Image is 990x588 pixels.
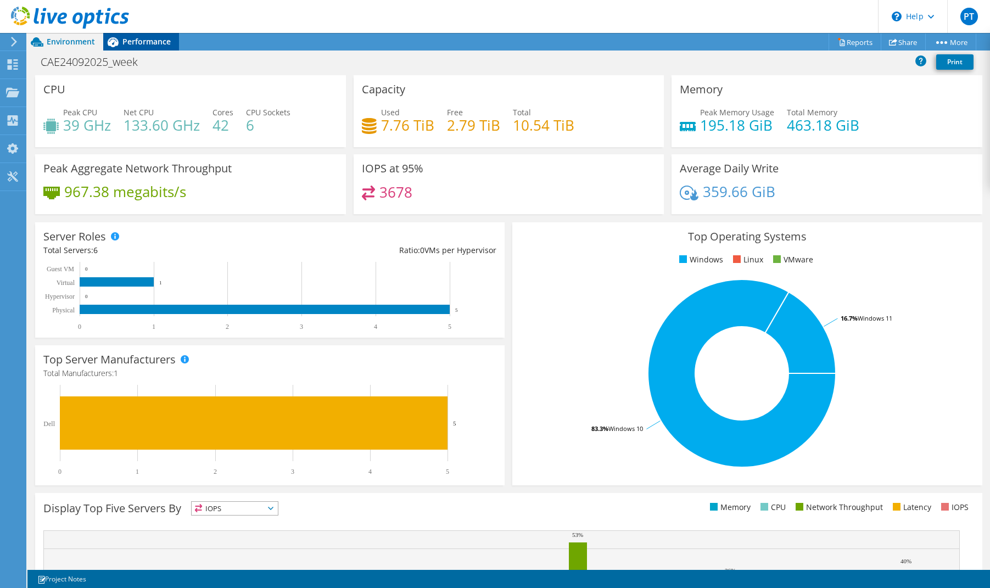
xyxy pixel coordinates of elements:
a: Reports [829,33,881,51]
text: 4 [368,468,372,475]
h4: 39 GHz [63,119,111,131]
h3: Top Server Manufacturers [43,354,176,366]
text: 36% [725,567,736,574]
span: IOPS [192,502,278,515]
li: Linux [730,254,763,266]
a: Share [881,33,926,51]
h3: IOPS at 95% [362,163,423,175]
h4: 463.18 GiB [787,119,859,131]
a: Print [936,54,974,70]
li: Memory [707,501,751,513]
h4: 42 [212,119,233,131]
text: 2 [214,468,217,475]
h4: 133.60 GHz [124,119,200,131]
text: Virtual [57,279,75,287]
span: 0 [420,245,424,255]
text: 5 [448,323,451,331]
h4: 967.38 megabits/s [64,186,186,198]
h4: 6 [246,119,290,131]
h3: Peak Aggregate Network Throughput [43,163,232,175]
h4: 7.76 TiB [381,119,434,131]
text: 0 [85,266,88,272]
span: Peak CPU [63,107,97,117]
tspan: 83.3% [591,424,608,433]
text: Physical [52,306,75,314]
h4: 3678 [379,186,412,198]
li: Latency [890,501,931,513]
h4: 10.54 TiB [513,119,574,131]
h1: CAE24092025_week [36,56,155,68]
text: 2 [226,323,229,331]
text: 0 [85,294,88,299]
span: Used [381,107,400,117]
span: Performance [122,36,171,47]
text: 5 [446,468,449,475]
li: Windows [676,254,723,266]
tspan: Windows 11 [858,314,892,322]
text: 53% [572,531,583,538]
text: 40% [900,558,911,564]
div: Ratio: VMs per Hypervisor [270,244,497,256]
span: CPU Sockets [246,107,290,117]
h3: Server Roles [43,231,106,243]
text: 5 [453,420,456,427]
text: Dell [43,420,55,428]
span: Net CPU [124,107,154,117]
h3: Average Daily Write [680,163,779,175]
text: 0 [58,468,61,475]
div: Total Servers: [43,244,270,256]
span: Total [513,107,531,117]
span: Total Memory [787,107,837,117]
li: IOPS [938,501,969,513]
span: Free [447,107,463,117]
span: 1 [114,368,118,378]
li: CPU [758,501,786,513]
tspan: Windows 10 [608,424,643,433]
text: 1 [159,280,162,285]
text: 1 [136,468,139,475]
h3: Top Operating Systems [521,231,974,243]
span: Peak Memory Usage [700,107,774,117]
svg: \n [892,12,902,21]
h3: CPU [43,83,65,96]
text: 4 [374,323,377,331]
li: VMware [770,254,813,266]
a: More [925,33,976,51]
tspan: 16.7% [841,314,858,322]
li: Network Throughput [793,501,883,513]
h4: Total Manufacturers: [43,367,496,379]
h4: 195.18 GiB [700,119,774,131]
span: Environment [47,36,95,47]
span: 6 [93,245,98,255]
text: 0 [78,323,81,331]
span: Cores [212,107,233,117]
a: Project Notes [30,572,94,586]
text: Hypervisor [45,293,75,300]
h3: Capacity [362,83,405,96]
text: Guest VM [47,265,74,273]
h3: Memory [680,83,723,96]
text: 1 [152,323,155,331]
span: PT [960,8,978,25]
h4: 359.66 GiB [703,186,775,198]
h4: 2.79 TiB [447,119,500,131]
text: 3 [291,468,294,475]
text: 5 [455,307,458,313]
text: 3 [300,323,303,331]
